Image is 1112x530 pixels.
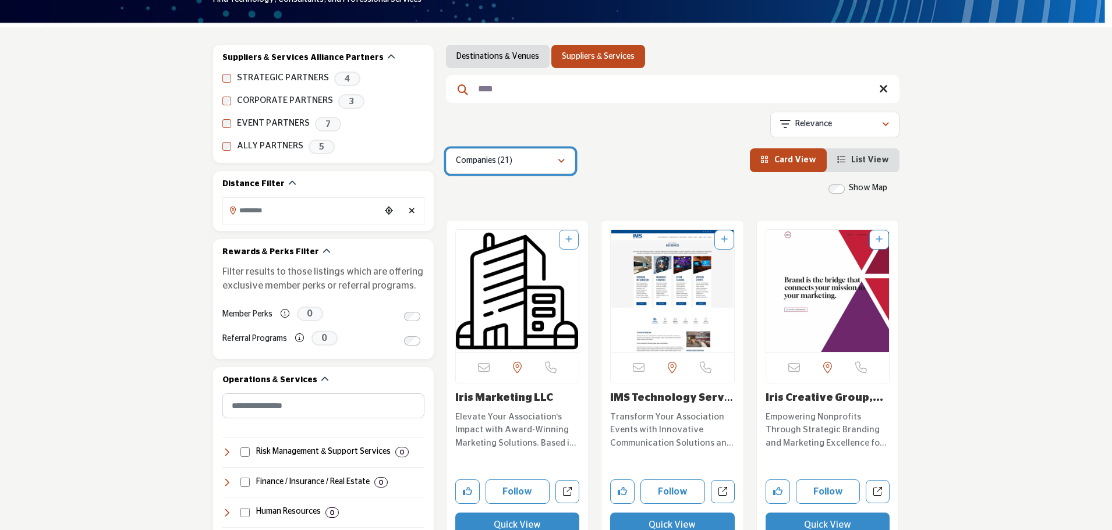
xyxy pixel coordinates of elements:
[330,508,334,517] b: 0
[760,156,816,164] a: View Card
[446,148,575,174] button: Companies (21)
[611,230,734,352] a: Open Listing in new tab
[237,72,329,85] label: STRATEGIC PARTNERS
[315,117,341,131] span: 7
[851,156,889,164] span: List View
[750,148,827,172] li: Card View
[379,478,383,486] b: 0
[403,199,421,224] div: Clear search location
[610,393,733,416] a: IMS Technology Servi...
[446,75,899,103] input: Search Keyword
[721,236,728,244] a: Add To List
[456,230,579,352] a: Open Listing in new tab
[486,479,550,504] button: Follow
[222,74,231,83] input: STRATEGIC PARTNERS checkbox
[455,392,580,405] h3: Iris Marketing LLC
[610,408,735,450] a: Transform Your Association Events with Innovative Communication Solutions and Unmatched Excellenc...
[222,97,231,105] input: CORPORATE PARTNERS checkbox
[222,52,384,64] h2: Suppliers & Services Alliance Partners
[766,392,890,405] h3: Iris Creative Group, Inc.
[456,155,512,167] p: Companies (21)
[374,477,388,488] div: 0 Results For Finance / Insurance / Real Estate
[766,411,890,450] p: Empowering Nonprofits Through Strategic Branding and Marketing Excellence for Lasting Impact. Ser...
[222,329,287,349] label: Referral Programs
[774,156,816,164] span: Card View
[222,375,317,386] h2: Operations & Services
[222,247,319,258] h2: Rewards & Perks Filter
[222,179,285,190] h2: Distance Filter
[297,307,323,321] span: 0
[256,446,391,458] h4: Risk Management & Support Services: Services for cancellation insurance and transportation soluti...
[455,393,553,403] a: Iris Marketing LLC
[455,408,580,450] a: Elevate Your Association's Impact with Award-Winning Marketing Solutions. Based in [US_STATE], [G...
[237,140,303,153] label: ALLY PARTNERS
[876,236,883,244] a: Add To List
[222,265,424,293] p: Filter results to those listings which are offering exclusive member perks or referral programs.
[256,476,370,488] h4: Finance / Insurance / Real Estate: Financial management, accounting, insurance, banking, payroll,...
[334,72,360,86] span: 4
[237,117,310,130] label: EVENT PARTNERS
[766,230,890,352] img: Iris Creative Group, Inc.
[338,94,364,109] span: 3
[866,480,890,504] a: Open iris-creative-group-inc in new tab
[222,304,272,325] label: Member Perks
[770,112,899,137] button: Relevance
[240,447,250,457] input: Select Risk Management & Support Services checkbox
[610,479,635,504] button: Like company
[827,148,899,172] li: List View
[311,331,338,346] span: 0
[711,480,735,504] a: Open ims-technology-services in new tab
[222,393,424,418] input: Search Category
[223,199,380,222] input: Search Location
[837,156,889,164] a: View List
[404,312,420,321] input: Switch to Member Perks
[562,51,635,62] a: Suppliers & Services
[240,478,250,487] input: Select Finance / Insurance / Real Estate checkbox
[400,448,404,456] b: 0
[555,480,579,504] a: Open iris-marketing-llc in new tab
[565,236,572,244] a: Add To List
[456,230,579,352] img: Iris Marketing LLC
[766,408,890,450] a: Empowering Nonprofits Through Strategic Branding and Marketing Excellence for Lasting Impact. Ser...
[611,230,734,352] img: IMS Technology Services
[256,506,321,518] h4: Human Resources: Services and solutions for employee management, benefits, recruiting, compliance...
[222,142,231,151] input: ALLY PARTNERS checkbox
[222,119,231,128] input: EVENT PARTNERS checkbox
[766,393,883,403] a: Iris Creative Group,...
[456,51,539,62] a: Destinations & Venues
[796,479,860,504] button: Follow
[795,119,832,130] p: Relevance
[240,508,250,517] input: Select Human Resources checkbox
[455,411,580,450] p: Elevate Your Association's Impact with Award-Winning Marketing Solutions. Based in [US_STATE], [G...
[380,199,398,224] div: Choose your current location
[610,411,735,450] p: Transform Your Association Events with Innovative Communication Solutions and Unmatched Excellenc...
[404,336,420,346] input: Switch to Referral Programs
[610,392,735,405] h3: IMS Technology Services
[237,94,333,108] label: CORPORATE PARTNERS
[455,479,480,504] button: Like company
[849,182,887,194] label: Show Map
[325,507,339,518] div: 0 Results For Human Resources
[766,230,890,352] a: Open Listing in new tab
[640,479,705,504] button: Follow
[395,447,409,457] div: 0 Results For Risk Management & Support Services
[766,479,790,504] button: Like company
[309,140,335,154] span: 5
